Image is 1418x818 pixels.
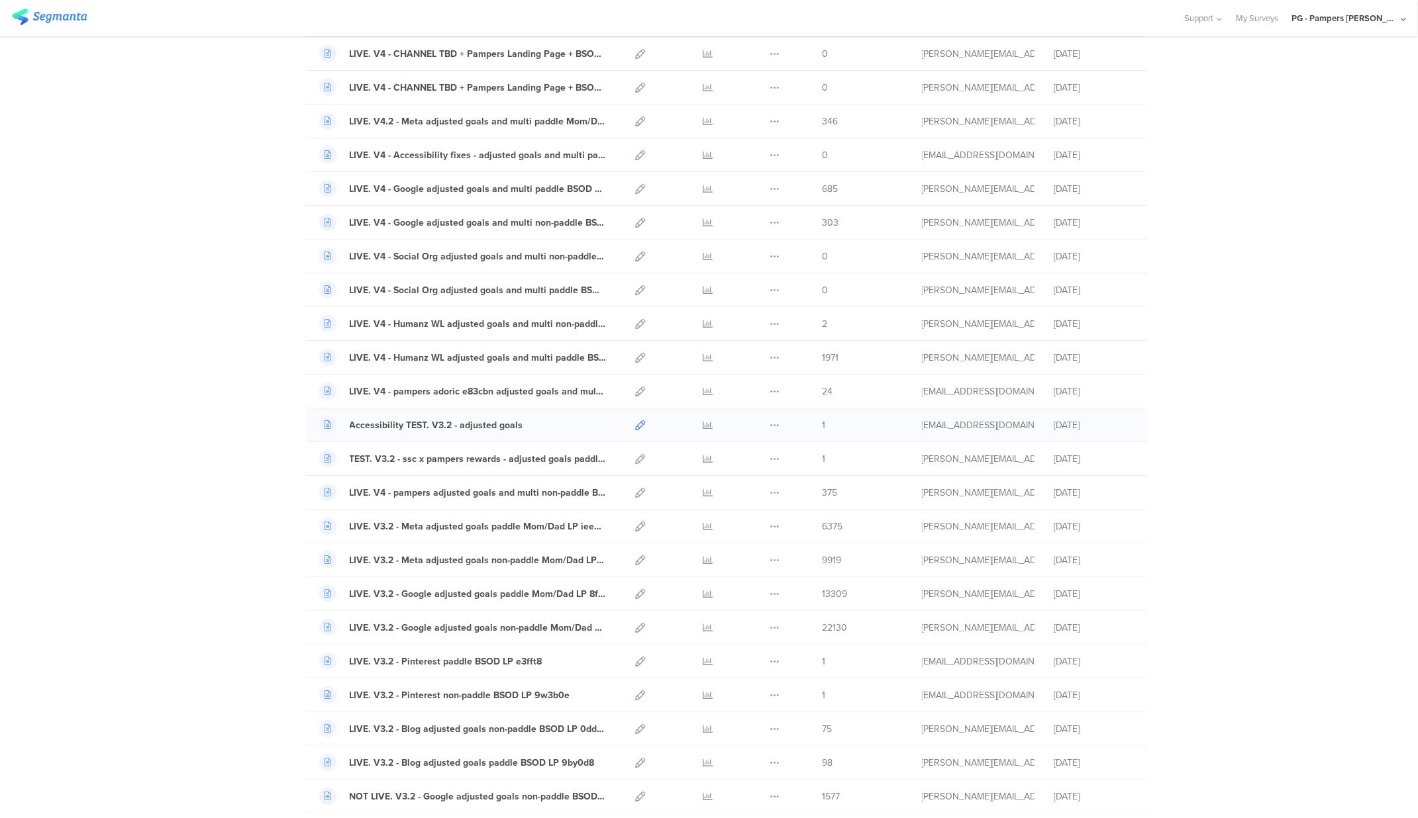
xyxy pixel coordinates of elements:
span: 0 [823,148,829,162]
div: aguiar.s@pg.com [922,790,1035,803]
div: LIVE. V4 - Social Org adjusted goals and multi non-paddle BSOD 0atc98 [350,250,607,263]
div: LIVE. V4 - Social Org adjusted goals and multi paddle BSOD LP 60p2b9 [350,283,607,297]
span: 1 [823,418,826,432]
span: 0 [823,250,829,263]
div: Accessibility TEST. V3.2 - adjusted goals [350,418,523,432]
span: 685 [823,182,838,196]
div: [DATE] [1054,621,1134,635]
span: 75 [823,722,833,736]
span: 22130 [823,621,848,635]
span: 1577 [823,790,840,803]
div: LIVE. V3.2 - Blog adjusted goals non-paddle BSOD LP 0dd60g [350,722,607,736]
div: LIVE. V4 - CHANNEL TBD + Pampers Landing Page + BSOD SP paddle xd514b [350,81,607,95]
div: [DATE] [1054,81,1134,95]
a: LIVE. V4 - Social Org adjusted goals and multi non-paddle BSOD 0atc98 [319,248,607,265]
div: [DATE] [1054,418,1134,432]
div: [DATE] [1054,688,1134,702]
a: LIVE. V4 - Google adjusted goals and multi non-paddle BSOD LP ocf695 [319,214,607,231]
div: NOT LIVE. V3.2 - Google adjusted goals non-paddle BSOD LP f0dch1 [350,790,607,803]
a: LIVE. V3.2 - Google adjusted goals paddle Mom/Dad LP 8fx90a [319,585,607,602]
div: aguiar.s@pg.com [922,182,1035,196]
a: LIVE. V3.2 - Blog adjusted goals non-paddle BSOD LP 0dd60g [319,720,607,737]
div: [DATE] [1054,182,1134,196]
div: LIVE. V3.2 - Pinterest paddle BSOD LP e3fft8 [350,655,542,668]
span: 9919 [823,553,842,567]
a: LIVE. V4 - pampers adoric e83cbn adjusted goals and multi BSOD LP [319,383,607,400]
a: LIVE. V4 - Google adjusted goals and multi paddle BSOD LP 3t4561 [319,180,607,197]
div: aguiar.s@pg.com [922,114,1035,128]
div: [DATE] [1054,722,1134,736]
div: LIVE. V3.2 - Google adjusted goals non-paddle Mom/Dad LP 42vc37 [350,621,607,635]
div: aguiar.s@pg.com [922,722,1035,736]
div: [DATE] [1054,756,1134,770]
div: [DATE] [1054,351,1134,365]
div: aguiar.s@pg.com [922,553,1035,567]
div: [DATE] [1054,216,1134,230]
span: 1 [823,688,826,702]
span: 1 [823,655,826,668]
a: LIVE. V4 - Social Org adjusted goals and multi paddle BSOD LP 60p2b9 [319,281,607,298]
a: LIVE. V3.2 - Google adjusted goals non-paddle Mom/Dad LP 42vc37 [319,619,607,636]
div: [DATE] [1054,655,1134,668]
span: 346 [823,114,838,128]
div: LIVE. V3.2 - Blog adjusted goals paddle BSOD LP 9by0d8 [350,756,595,770]
div: hougui.yh.1@pg.com [922,418,1035,432]
div: [DATE] [1054,486,1134,500]
div: [DATE] [1054,148,1134,162]
span: 0 [823,283,829,297]
div: aguiar.s@pg.com [922,621,1035,635]
a: LIVE. V4 - Humanz WL adjusted goals and multi non-paddle BSOD 8cf0dw [319,315,607,332]
div: LIVE. V4 - pampers adoric e83cbn adjusted goals and multi BSOD LP [350,385,607,398]
div: LIVE. V4 - Google adjusted goals and multi non-paddle BSOD LP ocf695 [350,216,607,230]
div: [DATE] [1054,283,1134,297]
div: LIVE. V3.2 - Meta adjusted goals paddle Mom/Dad LP iee78e [350,520,607,533]
div: aguiar.s@pg.com [922,452,1035,466]
div: hougui.yh.1@pg.com [922,385,1035,398]
span: 1 [823,452,826,466]
a: LIVE. V4 - pampers adjusted goals and multi non-paddle BSOD LP c5s842 [319,484,607,501]
a: LIVE. V4 - Accessibility fixes - adjusted goals and multi paddle BSOD LP 3t4561 [319,146,607,163]
div: hougui.yh.1@pg.com [922,688,1035,702]
div: LIVE. V4 - Humanz WL adjusted goals and multi paddle BSOD LP ua6eed [350,351,607,365]
div: PG - Pampers [PERSON_NAME] [1291,12,1397,24]
span: Support [1185,12,1214,24]
a: NOT LIVE. V3.2 - Google adjusted goals non-paddle BSOD LP f0dch1 [319,788,607,805]
a: LIVE. V3.2 - Pinterest paddle BSOD LP e3fft8 [319,653,542,670]
div: LIVE. V4.2 - Meta adjusted goals and multi paddle Mom/Dad LP a2d4j3 [350,114,607,128]
div: aguiar.s@pg.com [922,47,1035,61]
a: LIVE. V3.2 - Meta adjusted goals non-paddle Mom/Dad LP afxe35 [319,551,607,568]
a: LIVE. V3.2 - Blog adjusted goals paddle BSOD LP 9by0d8 [319,754,595,771]
div: aguiar.s@pg.com [922,351,1035,365]
div: [DATE] [1054,520,1134,533]
a: LIVE. V4 - Humanz WL adjusted goals and multi paddle BSOD LP ua6eed [319,349,607,366]
div: [DATE] [1054,250,1134,263]
div: [DATE] [1054,553,1134,567]
span: 98 [823,756,833,770]
div: aguiar.s@pg.com [922,587,1035,601]
div: aguiar.s@pg.com [922,317,1035,331]
div: LIVE. V3.2 - Meta adjusted goals non-paddle Mom/Dad LP afxe35 [350,553,607,567]
div: TEST. V3.2 - ssc x pampers rewards - adjusted goals paddle BSOD LP ec6ede [350,452,607,466]
div: LIVE. V3.2 - Google adjusted goals paddle Mom/Dad LP 8fx90a [350,587,607,601]
a: TEST. V3.2 - ssc x pampers rewards - adjusted goals paddle BSOD LP ec6ede [319,450,607,467]
div: hougui.yh.1@pg.com [922,655,1035,668]
a: LIVE. V4.2 - Meta adjusted goals and multi paddle Mom/Dad LP a2d4j3 [319,113,607,130]
img: segmanta logo [12,9,87,25]
a: Accessibility TEST. V3.2 - adjusted goals [319,416,523,433]
div: LIVE. V4 - Accessibility fixes - adjusted goals and multi paddle BSOD LP 3t4561 [350,148,607,162]
a: LIVE. V4 - CHANNEL TBD + Pampers Landing Page + BSOD SP paddle xd514b [319,79,607,96]
div: aguiar.s@pg.com [922,486,1035,500]
span: 0 [823,47,829,61]
div: [DATE] [1054,317,1134,331]
div: [DATE] [1054,587,1134,601]
div: hougui.yh.1@pg.com [922,148,1035,162]
div: aguiar.s@pg.com [922,216,1035,230]
div: LIVE. V4 - Humanz WL adjusted goals and multi non-paddle BSOD 8cf0dw [350,317,607,331]
div: aguiar.s@pg.com [922,250,1035,263]
a: LIVE. V4 - CHANNEL TBD + Pampers Landing Page + BSOD SP non-paddle 2cc66f [319,45,607,62]
div: aguiar.s@pg.com [922,81,1035,95]
div: aguiar.s@pg.com [922,756,1035,770]
a: LIVE. V3.2 - Meta adjusted goals paddle Mom/Dad LP iee78e [319,518,607,535]
span: 13309 [823,587,848,601]
div: LIVE. V4 - CHANNEL TBD + Pampers Landing Page + BSOD SP non-paddle 2cc66f [350,47,607,61]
